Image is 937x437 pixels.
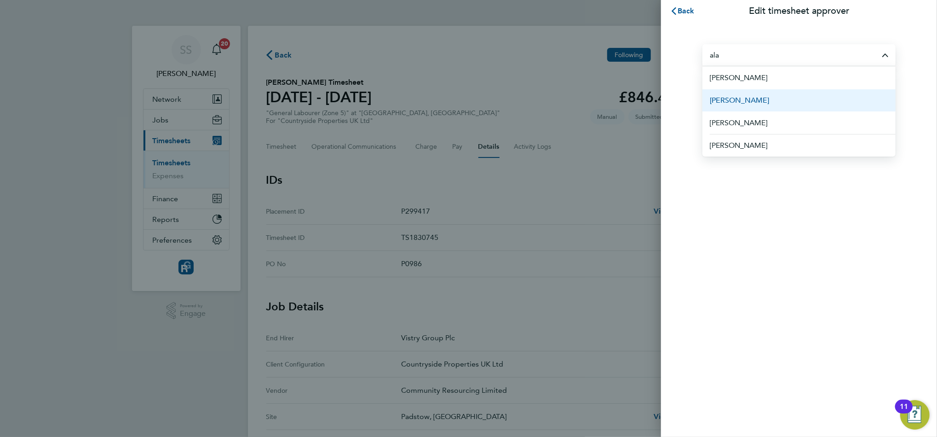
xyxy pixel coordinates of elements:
[710,95,769,106] span: [PERSON_NAME]
[678,6,695,15] span: Back
[661,2,704,20] button: Back
[702,44,896,66] input: Select an approver
[900,407,908,419] div: 11
[710,140,767,151] span: [PERSON_NAME]
[749,5,849,17] p: Edit timesheet approver
[710,72,767,83] span: [PERSON_NAME]
[900,400,930,430] button: Open Resource Center, 11 new notifications
[710,117,767,128] span: [PERSON_NAME]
